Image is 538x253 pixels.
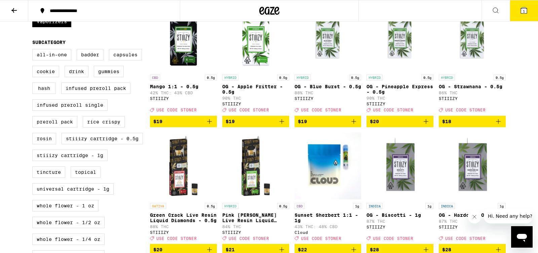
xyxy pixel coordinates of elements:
span: $21 [226,247,235,252]
p: 43% THC: 48% CBD [295,224,361,229]
div: STIIIZY [295,96,361,101]
a: Open page for Mango 1:1 - 0.5g from STIIIZY [150,4,217,115]
label: Infused Preroll Single [32,99,108,111]
button: Add to bag [439,116,506,127]
img: STIIIZY - OG - Biscotti - 1g [367,133,433,200]
span: USE CODE STONER [156,236,197,241]
div: STIIIZY [150,96,217,101]
iframe: Button to launch messaging window [511,226,533,248]
p: CBD [295,203,305,209]
p: OG - Apple Fritter - 0.5g [222,84,289,95]
p: 84% THC [222,224,289,229]
img: Cloud - Sunset Sherbert 1:1 - 1g [295,133,361,200]
p: 1g [498,203,506,209]
iframe: Message from company [484,209,533,223]
p: 90% THC [367,96,433,100]
span: USE CODE STONER [445,108,486,112]
div: STIIIZY [222,102,289,106]
label: Hash [32,83,56,94]
label: Rice Crispy [83,116,125,128]
label: Whole Flower - 1/2 oz [32,217,105,228]
p: 90% THC [222,96,289,100]
label: Infused Preroll Pack [61,83,130,94]
legend: Subcategory [32,40,66,45]
span: USE CODE STONER [445,236,486,241]
p: Sunset Sherbert 1:1 - 1g [295,212,361,223]
button: Add to bag [367,116,433,127]
p: HYBRID [439,74,455,81]
p: OG - Pineapple Express - 0.5g [367,84,433,95]
label: STIIIZY Cartridge - 0.5g [62,133,143,144]
a: Open page for OG - Blue Burst - 0.5g from STIIIZY [295,4,361,115]
p: 0.5g [421,74,433,81]
img: STIIIZY - Green Crack Live Resin Liquid Diamonds - 0.5g [150,133,217,200]
div: Cloud [295,230,361,235]
label: Preroll Pack [32,116,77,128]
label: Vaporizers [32,16,71,27]
img: STIIIZY - Mango 1:1 - 0.5g [150,4,217,71]
span: $19 [153,119,162,124]
label: STIIIZY Cartridge - 1g [32,150,108,161]
p: 1g [425,203,433,209]
p: HYBRID [222,203,238,209]
a: Open page for Sunset Sherbert 1:1 - 1g from Cloud [295,133,361,244]
p: 0.5g [205,74,217,81]
p: HYBRID [295,74,311,81]
button: Add to bag [295,116,361,127]
button: Add to bag [150,116,217,127]
div: STIIIZY [150,230,217,235]
span: USE CODE STONER [373,236,413,241]
label: Universal Cartridge - 1g [32,183,114,195]
p: 86% THC [439,91,506,95]
span: $22 [298,247,307,252]
p: INDICA [367,203,383,209]
span: $20 [153,247,162,252]
a: Open page for OG - Hardcore OG - 1g from STIIIZY [439,133,506,244]
img: STIIIZY - OG - Pineapple Express - 0.5g [367,4,433,71]
label: Drink [65,66,88,77]
label: Whole Flower - 1/4 oz [32,234,105,245]
button: 1 [510,0,538,21]
p: 88% THC [295,91,361,95]
label: Whole Flower - 1 oz [32,200,99,211]
div: STIIIZY [367,102,433,106]
p: OG - Strawnana - 0.5g [439,84,506,89]
img: STIIIZY - OG - Strawnana - 0.5g [439,4,506,71]
a: Open page for OG - Biscotti - 1g from STIIIZY [367,133,433,244]
p: 0.5g [205,203,217,209]
p: 0.5g [277,74,289,81]
div: STIIIZY [222,230,289,235]
p: 0.5g [349,74,361,81]
button: Add to bag [222,116,289,127]
p: HYBRID [222,74,238,81]
div: STIIIZY [367,225,433,229]
span: $19 [226,119,235,124]
p: Pink [PERSON_NAME] Live Resin Liquid Diamonds - 0.5g [222,212,289,223]
label: All-In-One [32,49,71,60]
p: 0.5g [494,74,506,81]
p: 88% THC [150,224,217,229]
p: OG - Blue Burst - 0.5g [295,84,361,89]
span: $19 [298,119,307,124]
a: Open page for OG - Apple Fritter - 0.5g from STIIIZY [222,4,289,115]
p: 87% THC [439,219,506,223]
p: 1g [353,203,361,209]
p: Green Crack Live Resin Liquid Diamonds - 0.5g [150,212,217,223]
a: Open page for OG - Pineapple Express - 0.5g from STIIIZY [367,4,433,115]
p: OG - Hardcore OG - 1g [439,212,506,218]
label: Tincture [32,166,65,178]
a: Open page for Green Crack Live Resin Liquid Diamonds - 0.5g from STIIIZY [150,133,217,244]
span: $18 [442,119,451,124]
span: USE CODE STONER [301,108,341,112]
p: 87% THC [367,219,433,223]
p: HYBRID [367,74,383,81]
p: OG - Biscotti - 1g [367,212,433,218]
a: Open page for OG - Strawnana - 0.5g from STIIIZY [439,4,506,115]
img: STIIIZY - OG - Hardcore OG - 1g [439,133,506,200]
span: USE CODE STONER [229,236,269,241]
a: Open page for Pink Runtz Live Resin Liquid Diamonds - 0.5g from STIIIZY [222,133,289,244]
div: STIIIZY [439,96,506,101]
img: STIIIZY - OG - Blue Burst - 0.5g [295,4,361,71]
span: USE CODE STONER [373,108,413,112]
